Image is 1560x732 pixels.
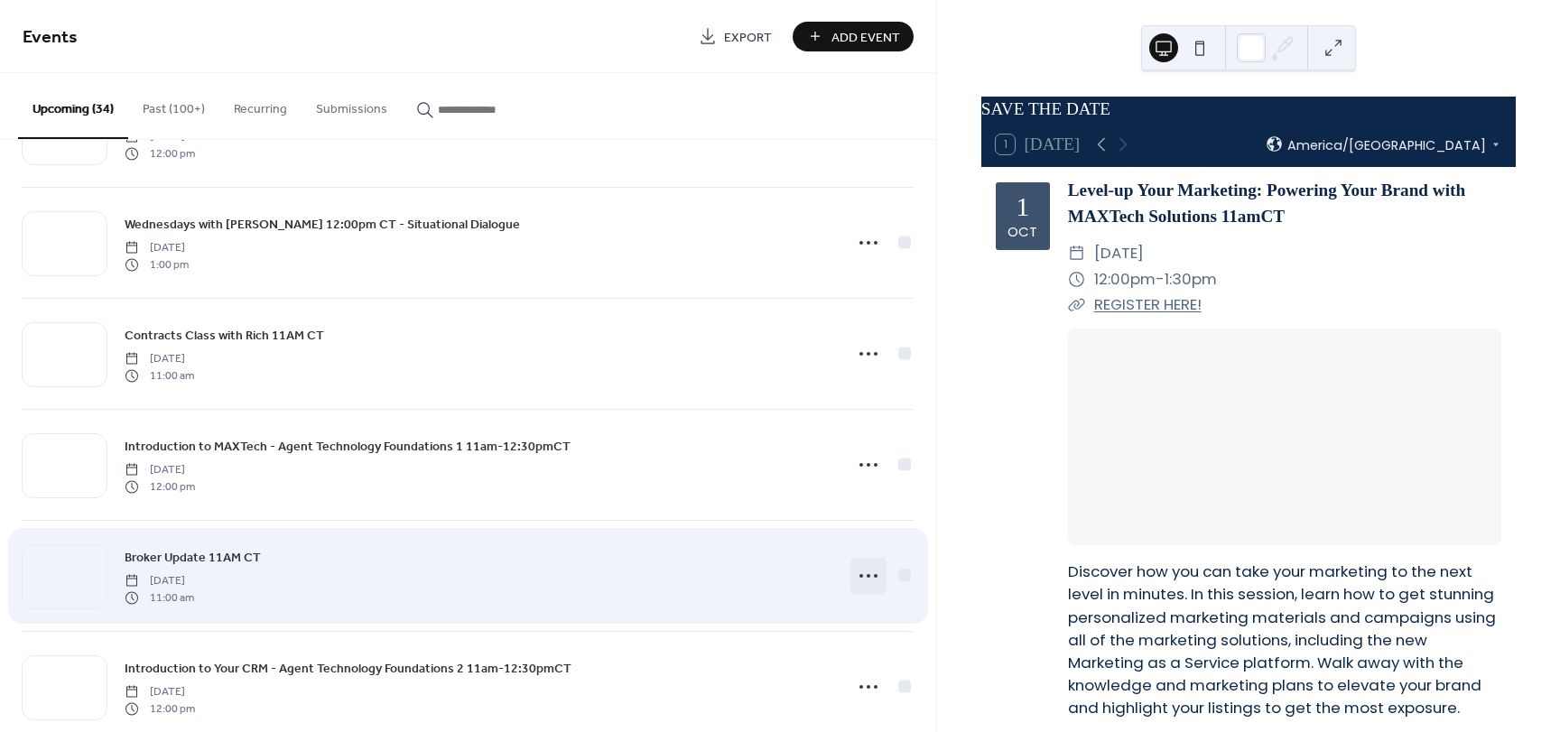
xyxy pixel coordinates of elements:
span: Export [724,28,772,47]
span: America/[GEOGRAPHIC_DATA] [1287,138,1486,151]
span: 12:00 pm [125,478,195,495]
span: [DATE] [125,351,194,367]
span: 1:30pm [1165,266,1217,292]
div: ​ [1068,266,1085,292]
span: [DATE] [125,573,194,589]
a: Broker Update 11AM CT [125,547,261,568]
a: Introduction to MAXTech - Agent Technology Foundations 1 11am-12:30pmCT [125,436,571,457]
button: Submissions [302,73,402,137]
a: Contracts Class with Rich 11AM CT [125,325,324,346]
span: [DATE] [1094,240,1144,266]
button: Past (100+) [128,73,219,137]
span: [DATE] [125,684,195,700]
span: [DATE] [125,240,189,256]
span: Events [23,20,78,55]
span: Broker Update 11AM CT [125,549,261,568]
span: 12:00 pm [125,700,195,717]
div: SAVE THE DATE [981,97,1516,123]
a: Introduction to Your CRM - Agent Technology Foundations 2 11am-12:30pmCT [125,658,571,679]
span: 12:00 pm [125,145,195,162]
div: Discover how you can take your marketing to the next level in minutes. In this session, learn how... [1068,561,1501,719]
a: Level-up Your Marketing: Powering Your Brand with MAXTech Solutions 11amCT [1068,181,1465,226]
div: 1 [1016,193,1029,220]
span: Wednesdays with [PERSON_NAME] 12:00pm CT - Situational Dialogue [125,216,520,235]
span: 11:00 am [125,367,194,384]
a: Wednesdays with [PERSON_NAME] 12:00pm CT - Situational Dialogue [125,214,520,235]
span: Contracts Class with Rich 11AM CT [125,327,324,346]
div: ​ [1068,292,1085,318]
span: 11:00 am [125,589,194,606]
div: Oct [1007,225,1037,238]
div: ​ [1068,240,1085,266]
button: Add Event [793,22,914,51]
span: Introduction to MAXTech - Agent Technology Foundations 1 11am-12:30pmCT [125,438,571,457]
span: 1:00 pm [125,256,189,273]
button: Recurring [219,73,302,137]
span: 12:00pm [1094,266,1156,292]
a: REGISTER HERE! [1094,293,1202,315]
span: Add Event [831,28,900,47]
a: Export [685,22,785,51]
span: - [1156,266,1165,292]
span: [DATE] [125,462,195,478]
button: Upcoming (34) [18,73,128,139]
span: Introduction to Your CRM - Agent Technology Foundations 2 11am-12:30pmCT [125,660,571,679]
